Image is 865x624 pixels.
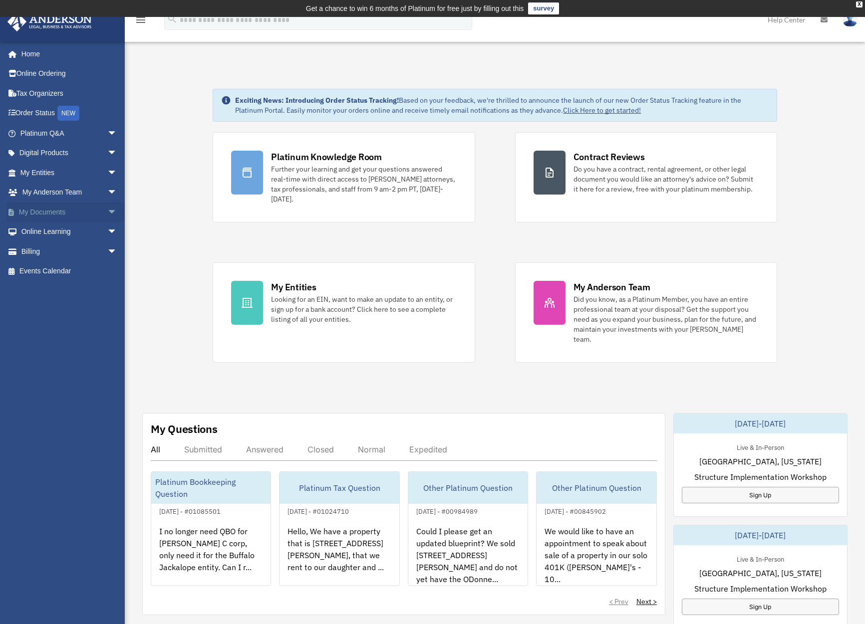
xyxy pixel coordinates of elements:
div: Live & In-Person [729,553,792,564]
a: Sign Up [682,599,839,615]
a: My Anderson Team Did you know, as a Platinum Member, you have an entire professional team at your... [515,262,777,363]
a: Tax Organizers [7,83,132,103]
span: arrow_drop_down [107,143,127,164]
a: Online Learningarrow_drop_down [7,222,132,242]
div: [DATE]-[DATE] [674,414,847,433]
strong: Exciting News: Introducing Order Status Tracking! [235,96,399,105]
div: Closed [307,444,334,454]
a: My Entitiesarrow_drop_down [7,163,132,183]
span: arrow_drop_down [107,183,127,203]
a: My Entities Looking for an EIN, want to make an update to an entity, or sign up for a bank accoun... [213,262,475,363]
div: Further your learning and get your questions answered real-time with direct access to [PERSON_NAM... [271,164,456,204]
span: arrow_drop_down [107,222,127,242]
div: Contract Reviews [574,151,645,163]
div: Do you have a contract, rental agreement, or other legal document you would like an attorney's ad... [574,164,759,194]
div: close [856,1,863,7]
div: My Questions [151,421,218,436]
a: Next > [636,597,657,607]
div: Other Platinum Question [537,472,656,504]
a: Other Platinum Question[DATE] - #00845902We would like to have an appointment to speak about sale... [536,471,656,586]
a: Contract Reviews Do you have a contract, rental agreement, or other legal document you would like... [515,132,777,222]
a: My Documentsarrow_drop_down [7,202,132,222]
span: arrow_drop_down [107,202,127,222]
div: Get a chance to win 6 months of Platinum for free just by filling out this [306,2,524,14]
div: Looking for an EIN, want to make an update to an entity, or sign up for a bank account? Click her... [271,294,456,324]
a: Other Platinum Question[DATE] - #00984989Could I please get an updated blueprint? We sold [STREET... [408,471,528,586]
a: Platinum Tax Question[DATE] - #01024710Hello, We have a property that is [STREET_ADDRESS][PERSON_... [279,471,399,586]
div: Answered [246,444,284,454]
div: All [151,444,160,454]
a: survey [528,2,559,14]
img: Anderson Advisors Platinum Portal [4,12,95,31]
a: Sign Up [682,487,839,503]
span: arrow_drop_down [107,123,127,144]
div: [DATE] - #01024710 [280,505,357,516]
div: Live & In-Person [729,441,792,452]
div: Normal [358,444,385,454]
div: NEW [57,106,79,121]
div: [DATE] - #00984989 [408,505,486,516]
div: Hello, We have a property that is [STREET_ADDRESS][PERSON_NAME], that we rent to our daughter and... [280,517,399,595]
div: Submitted [184,444,222,454]
div: [DATE]-[DATE] [674,525,847,545]
a: Billingarrow_drop_down [7,241,132,261]
a: Click Here to get started! [563,106,641,115]
div: Other Platinum Question [408,472,528,504]
span: Structure Implementation Workshop [694,471,827,483]
div: Platinum Bookkeeping Question [151,472,271,504]
div: Based on your feedback, we're thrilled to announce the launch of our new Order Status Tracking fe... [235,95,768,115]
div: My Anderson Team [574,281,650,293]
span: arrow_drop_down [107,241,127,262]
div: Expedited [409,444,447,454]
div: I no longer need QBO for [PERSON_NAME] C corp, only need it for the Buffalo Jackalope entity. Can... [151,517,271,595]
div: Could I please get an updated blueprint? We sold [STREET_ADDRESS][PERSON_NAME] and do not yet hav... [408,517,528,595]
span: [GEOGRAPHIC_DATA], [US_STATE] [699,567,822,579]
span: Structure Implementation Workshop [694,583,827,595]
a: Platinum Knowledge Room Further your learning and get your questions answered real-time with dire... [213,132,475,222]
i: menu [135,14,147,26]
a: menu [135,17,147,26]
div: [DATE] - #00845902 [537,505,614,516]
span: arrow_drop_down [107,163,127,183]
i: search [167,13,178,24]
div: We would like to have an appointment to speak about sale of a property in our solo 401K ([PERSON_... [537,517,656,595]
img: User Pic [843,12,858,27]
a: Platinum Q&Aarrow_drop_down [7,123,132,143]
a: Home [7,44,127,64]
a: Digital Productsarrow_drop_down [7,143,132,163]
div: Did you know, as a Platinum Member, you have an entire professional team at your disposal? Get th... [574,294,759,344]
div: My Entities [271,281,316,293]
div: Platinum Knowledge Room [271,151,382,163]
div: [DATE] - #01085501 [151,505,229,516]
a: Platinum Bookkeeping Question[DATE] - #01085501I no longer need QBO for [PERSON_NAME] C corp, onl... [151,471,271,586]
div: Platinum Tax Question [280,472,399,504]
a: Events Calendar [7,261,132,281]
a: My Anderson Teamarrow_drop_down [7,183,132,203]
a: Online Ordering [7,64,132,84]
a: Order StatusNEW [7,103,132,124]
span: [GEOGRAPHIC_DATA], [US_STATE] [699,455,822,467]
